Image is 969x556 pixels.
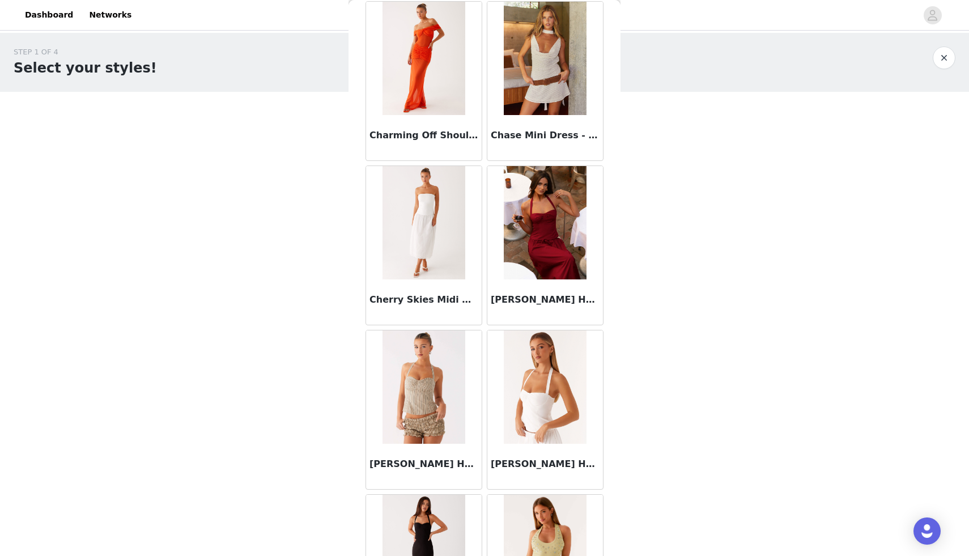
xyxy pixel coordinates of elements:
[504,166,586,279] img: Cheryl Bustier Halter Top - Cherry Red
[18,2,80,28] a: Dashboard
[82,2,138,28] a: Networks
[491,293,600,307] h3: [PERSON_NAME] Halter Top - Cherry Red
[369,293,478,307] h3: Cherry Skies Midi Dress - White
[369,457,478,471] h3: [PERSON_NAME] Halter Top - Oatmeal Stripe
[382,2,465,115] img: Charming Off Shoulder Maxi Dress - Orange
[504,2,586,115] img: Chase Mini Dress - Ivory
[927,6,938,24] div: avatar
[369,129,478,142] h3: Charming Off Shoulder Maxi Dress - Orange
[913,517,941,545] div: Open Intercom Messenger
[491,457,600,471] h3: [PERSON_NAME] Halter Top - White
[491,129,600,142] h3: Chase Mini Dress - Ivory
[382,166,465,279] img: Cherry Skies Midi Dress - White
[14,58,157,78] h1: Select your styles!
[14,46,157,58] div: STEP 1 OF 4
[504,330,586,444] img: Cheryl Bustier Halter Top - White
[382,330,465,444] img: Cheryl Bustier Halter Top - Oatmeal Stripe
